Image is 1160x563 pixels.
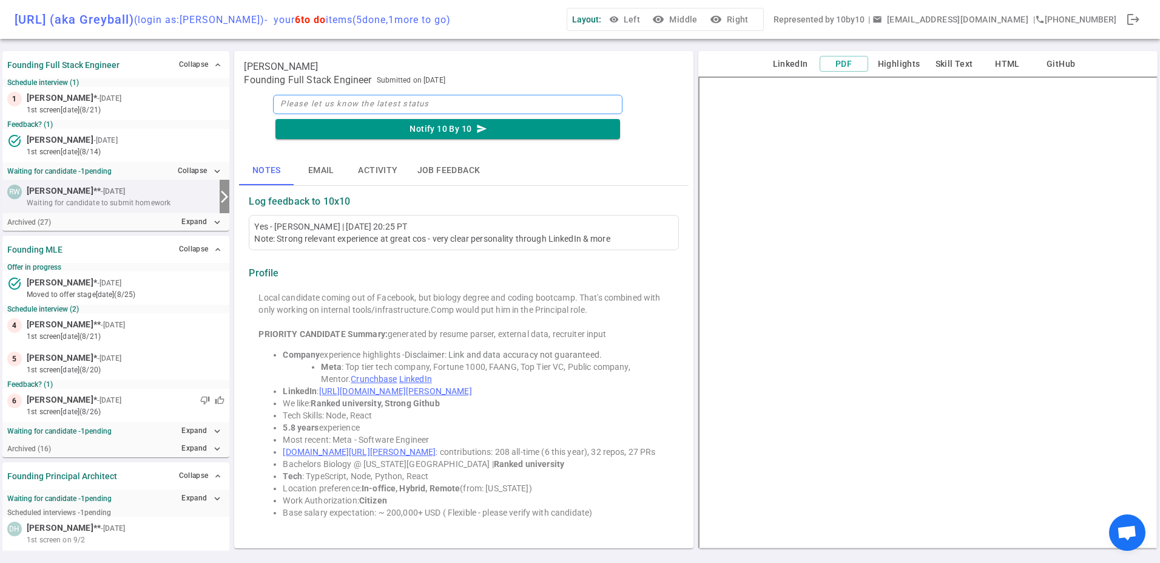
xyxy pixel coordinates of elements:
[275,119,620,139] button: Notify 10 By 10send
[283,397,669,409] li: We like:
[283,350,320,360] strong: Company
[652,13,664,26] i: visibility
[15,12,451,27] div: [URL] (aka Greyball)
[176,56,225,73] button: Collapse
[7,445,51,453] small: Archived ( 16 )
[212,426,223,437] i: expand_more
[244,61,318,73] span: [PERSON_NAME]
[7,394,22,408] div: 6
[348,156,407,185] button: Activity
[283,507,669,519] li: Base salary expectation: ~ 200,000+ USD ( Flexible - please verify with candidate)
[27,364,224,375] small: 1st Screen [DATE] (8/20)
[101,319,125,330] small: - [DATE]
[319,386,472,396] a: [URL][DOMAIN_NAME][PERSON_NAME]
[27,318,93,331] span: [PERSON_NAME]
[572,15,601,24] span: Layout:
[321,361,669,385] li: : Top tier tech company, Fortune 1000, FAANG, Top Tier VC, Public company, Mentor.
[27,406,224,417] small: 1st Screen [DATE] (8/26)
[175,162,225,180] button: Collapseexpand_more
[249,196,350,208] strong: Log feedback to 10x10
[97,93,121,104] small: - [DATE]
[97,395,121,406] small: - [DATE]
[7,427,112,435] strong: Waiting for candidate - 1 pending
[283,446,669,458] li: : contributions: 208 all-time (6 this year), 32 repos, 27 PRs
[176,241,225,258] button: Collapse
[283,421,669,434] li: experience
[178,440,224,457] button: Expandexpand_more
[408,156,490,185] button: Job feedback
[27,331,224,342] small: 1st Screen [DATE] (8/21)
[1126,12,1141,27] span: logout
[244,74,371,86] span: Founding Full Stack Engineer
[27,92,93,104] span: [PERSON_NAME]
[311,398,439,408] strong: Ranked university, Strong Github
[609,15,619,24] span: visibility
[283,470,669,482] li: : TypeScript, Node, Python, React
[7,508,111,517] small: Scheduled interviews - 1 pending
[377,74,445,86] span: Submitted on [DATE]
[101,186,125,197] small: - [DATE]
[213,60,223,70] span: expand_less
[283,423,319,432] strong: 5.8 years
[7,380,224,389] small: Feedback? (1)
[27,289,224,300] small: moved to Offer stage [DATE] (8/25)
[870,9,1033,31] button: Open a message box
[258,292,669,316] div: Local candidate coming out of Facebook, but biology degree and coding bootcamp. That's combined w...
[820,56,868,72] button: PDF
[1121,7,1145,32] div: Done
[7,167,112,176] strong: Waiting for candidate - 1 pending
[698,77,1158,548] iframe: candidate_document_preview__iframe
[27,197,170,208] span: Waiting for candidate to submit homework
[7,120,224,129] small: Feedback? (1)
[359,496,387,505] strong: Citizen
[606,9,645,31] button: Left
[405,350,602,360] span: Disclaimer: Link and data accuracy not guaranteed.
[1037,56,1085,72] button: GitHub
[27,522,93,534] span: [PERSON_NAME]
[930,56,979,72] button: Skill Text
[178,422,224,440] button: Expandexpand_more
[476,123,487,134] i: send
[178,490,224,507] button: Expandexpand_more
[212,443,223,454] i: expand_more
[295,14,326,26] span: 6 to do
[213,471,223,481] span: expand_less
[707,9,754,31] button: visibilityRight
[27,352,93,364] span: [PERSON_NAME]
[283,458,669,470] li: Bachelors Biology @ [US_STATE][GEOGRAPHIC_DATA] |
[766,56,815,72] button: LinkedIn
[7,245,62,254] strong: Founding MLE
[283,409,669,421] li: Tech Skills: Node, React
[27,394,93,406] span: [PERSON_NAME]
[7,134,22,148] i: task_alt
[101,523,125,534] small: - [DATE]
[873,56,925,72] button: Highlights
[7,78,224,87] small: Schedule interview (1)
[239,156,294,185] button: Notes
[283,471,302,481] strong: Tech
[283,434,669,446] li: Most recent: Meta - Software Engineer
[265,14,451,26] span: - your items ( 5 done, 1 more to go)
[27,104,224,115] small: 1st Screen [DATE] (8/21)
[650,9,702,31] button: visibilityMiddle
[239,156,689,185] div: basic tabs example
[27,276,93,289] span: [PERSON_NAME]
[7,218,51,227] small: Archived ( 27 )
[7,92,22,106] div: 1
[212,217,223,228] i: expand_more
[97,278,121,288] small: - [DATE]
[351,374,397,384] a: Crunchbase
[212,166,223,177] i: expand_more
[321,362,342,372] strong: Meta
[494,459,564,469] strong: Ranked university
[27,134,93,146] span: [PERSON_NAME]
[176,467,225,485] button: Collapse
[7,352,22,366] div: 5
[7,276,22,291] i: task_alt
[283,447,436,457] a: [DOMAIN_NAME][URL][PERSON_NAME]
[27,146,224,157] small: 1st Screen [DATE] (8/14)
[27,185,93,197] span: [PERSON_NAME]
[7,185,22,199] div: RW
[283,349,669,361] li: experience highlights -
[254,220,673,245] div: Yes - [PERSON_NAME] | [DATE] 20:25 PT Note: Strong relevant experience at great cos - very clear ...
